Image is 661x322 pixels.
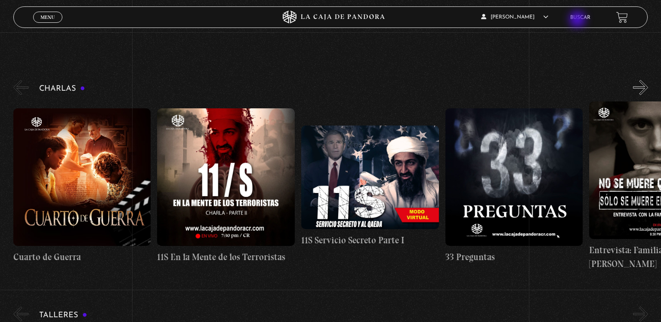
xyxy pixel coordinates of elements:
[13,101,151,270] a: Cuarto de Guerra
[38,22,58,28] span: Cerrar
[633,80,648,95] button: Next
[157,101,295,270] a: 11S En la Mente de los Terroristas
[481,15,548,20] span: [PERSON_NAME]
[13,250,151,264] h4: Cuarto de Guerra
[157,250,295,264] h4: 11S En la Mente de los Terroristas
[445,250,583,264] h4: 33 Preguntas
[13,80,28,95] button: Previous
[39,311,87,319] h3: Talleres
[39,85,85,93] h3: Charlas
[570,15,590,20] a: Buscar
[13,307,28,322] button: Previous
[40,15,55,20] span: Menu
[301,101,439,270] a: 11S Servicio Secreto Parte I
[301,233,439,247] h4: 11S Servicio Secreto Parte I
[633,307,648,322] button: Next
[616,11,628,23] a: View your shopping cart
[445,101,583,270] a: 33 Preguntas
